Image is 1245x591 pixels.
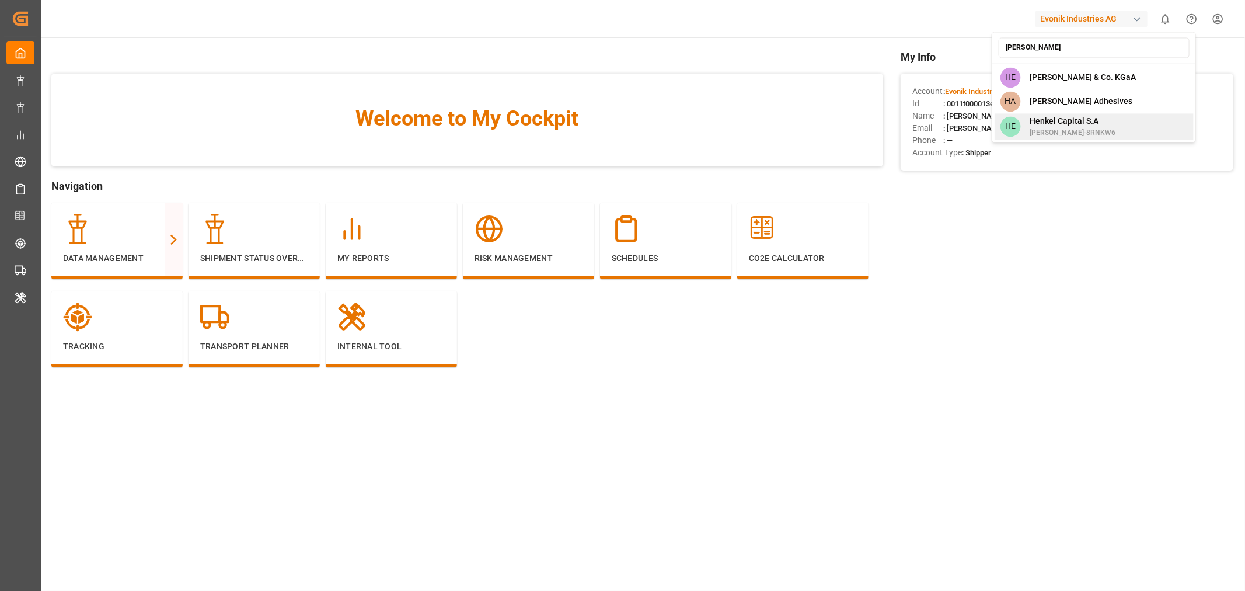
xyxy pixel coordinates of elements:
[998,37,1189,58] input: Search an account...
[1030,71,1136,84] span: [PERSON_NAME] & Co. KGaA
[1000,116,1020,137] span: HE
[1030,115,1115,127] span: Henkel Capital S.A
[1030,95,1132,107] span: [PERSON_NAME] Adhesives
[1030,127,1115,138] span: [PERSON_NAME]-8RNKW6
[1000,91,1020,112] span: HA
[1000,67,1020,88] span: HE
